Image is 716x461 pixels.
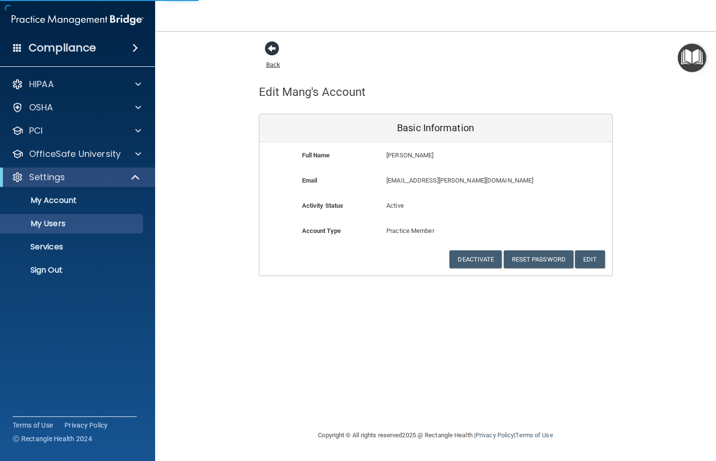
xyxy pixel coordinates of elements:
[12,78,141,90] a: HIPAA
[504,250,573,268] button: Reset Password
[29,78,54,90] p: HIPAA
[64,420,108,430] a: Privacy Policy
[302,202,344,209] b: Activity Status
[259,86,366,98] h4: Edit Mang's Account
[29,125,43,137] p: PCI
[266,49,280,68] a: Back
[13,420,53,430] a: Terms of Use
[12,102,141,113] a: OSHA
[12,10,143,30] img: PMB logo
[12,125,141,137] a: PCI
[29,148,121,160] p: OfficeSafe University
[12,171,141,183] a: Settings
[29,171,65,183] p: Settings
[6,196,139,205] p: My Account
[259,420,613,451] div: Copyright © All rights reserved 2025 @ Rectangle Health | |
[29,41,96,55] h4: Compliance
[386,150,541,161] p: [PERSON_NAME]
[386,225,485,237] p: Practice Member
[575,250,605,268] button: Edit
[12,148,141,160] a: OfficeSafe University
[386,175,541,186] p: [EMAIL_ADDRESS][PERSON_NAME][DOMAIN_NAME]
[678,44,706,72] button: Open Resource Center
[386,200,485,212] p: Active
[6,265,139,275] p: Sign Out
[302,177,318,184] b: Email
[449,250,502,268] button: Deactivate
[515,431,553,439] a: Terms of Use
[6,219,139,229] p: My Users
[302,152,330,159] b: Full Name
[302,227,341,234] b: Account Type
[29,102,53,113] p: OSHA
[476,431,514,439] a: Privacy Policy
[259,114,612,142] div: Basic Information
[6,242,139,252] p: Services
[13,434,92,444] span: Ⓒ Rectangle Health 2024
